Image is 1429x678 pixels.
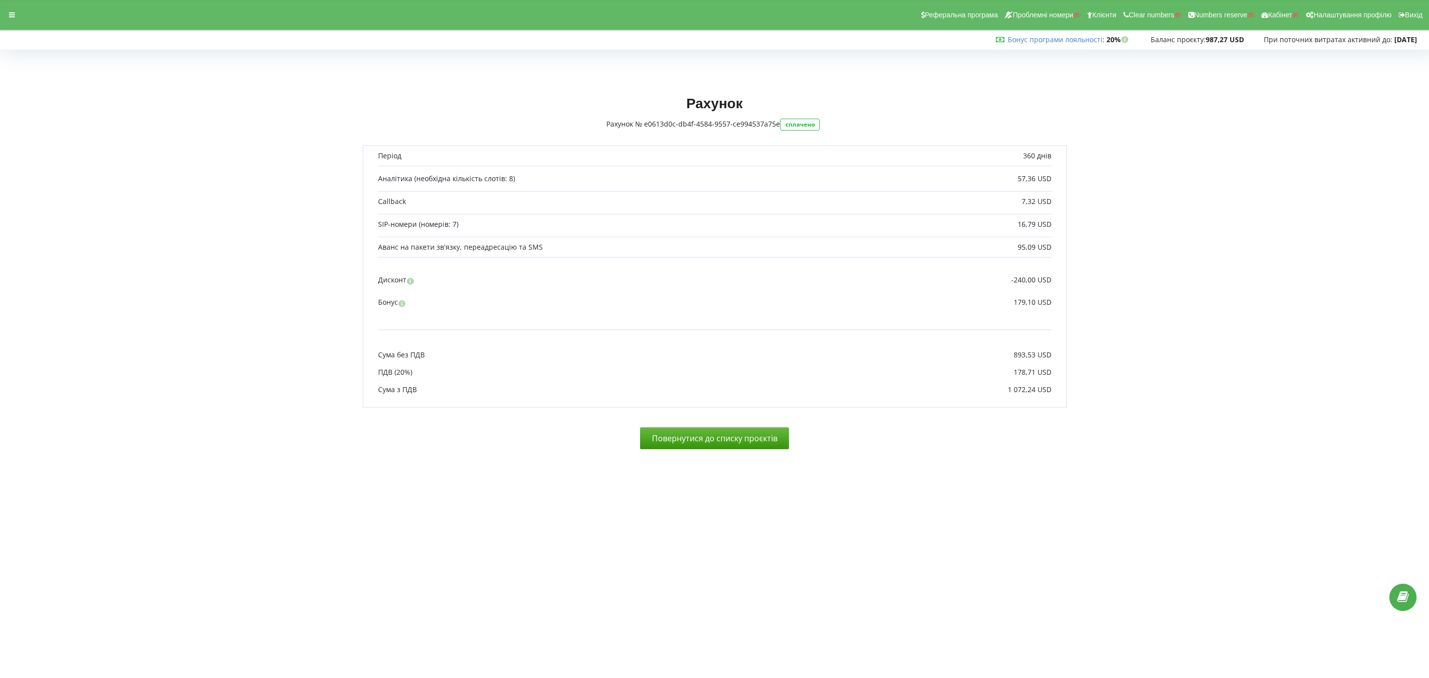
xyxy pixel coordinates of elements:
p: Сума з ПДВ [378,385,417,395]
p: 360 днів [1023,151,1051,161]
a: Повернутися до списку проєктів [640,427,789,449]
p: Дисконт [378,275,406,285]
span: Clear numbers [1129,11,1174,19]
strong: 20% [1106,35,1131,44]
p: Аналітика (необхідна кількість слотів: 8) [378,174,515,184]
p: Бонус [378,297,398,307]
p: Період [378,151,401,161]
p: Сума без ПДВ [378,350,425,360]
div: сплачено [780,119,820,131]
strong: [DATE] [1394,35,1417,44]
span: Клієнти [1092,11,1116,19]
a: Бонус програми лояльності [1008,35,1103,44]
p: SIP-номери (номерів: 7) [378,219,458,229]
span: Numbers reserve [1194,11,1247,19]
p: -240,00 USD [1011,275,1051,285]
p: 178,71 USD [1014,367,1051,377]
p: Аванс на пакети зв'язку, переадресацію та SMS [378,242,543,252]
p: 893,53 USD [1014,350,1051,360]
p: 95,09 USD [1018,242,1051,252]
p: 16,79 USD [1018,219,1051,229]
span: : [1008,35,1104,44]
div: Рахунок № e0613d0c-db4f-4584-9557-ce994537a75e [10,119,1419,131]
span: Баланс проєкту: [1151,35,1206,44]
span: При поточних витратах активний до: [1264,35,1392,44]
span: Налаштування профілю [1313,11,1391,19]
span: Проблемні номери [1013,11,1073,19]
strong: 987,27 USD [1206,35,1244,44]
p: 179,10 USD [1014,297,1051,307]
p: 57,36 USD [1018,174,1051,184]
span: Вихід [1405,11,1423,19]
p: ПДВ (20%) [378,367,412,377]
span: Реферальна програма [925,11,998,19]
span: Кабінет [1268,11,1293,19]
p: 1 072,24 USD [1008,385,1051,395]
p: Callback [378,197,406,206]
p: 7,32 USD [1022,197,1051,206]
h1: Рахунок [10,94,1419,112]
